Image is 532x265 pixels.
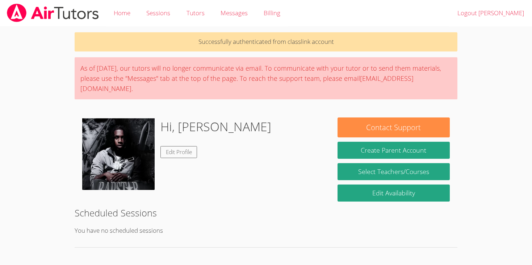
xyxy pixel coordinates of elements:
[6,4,100,22] img: airtutors_banner-c4298cdbf04f3fff15de1276eac7730deb9818008684d7c2e4769d2f7ddbe033.png
[338,185,450,202] a: Edit Availability
[338,163,450,180] a: Select Teachers/Courses
[160,146,197,158] a: Edit Profile
[221,9,248,17] span: Messages
[160,117,271,136] h1: Hi, [PERSON_NAME]
[75,57,458,99] div: As of [DATE], our tutors will no longer communicate via email. To communicate with your tutor or ...
[75,32,458,51] p: Successfully authenticated from classlink account
[82,117,155,190] img: Screenshot%202024-03-11%205.37.38%20PM.png
[75,206,458,220] h2: Scheduled Sessions
[75,225,458,236] p: You have no scheduled sessions
[338,117,450,137] button: Contact Support
[338,142,450,159] button: Create Parent Account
